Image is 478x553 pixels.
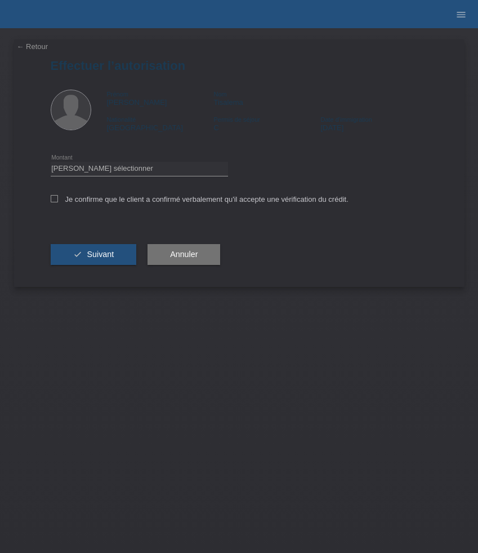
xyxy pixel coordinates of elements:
[170,250,198,259] span: Annuler
[213,91,226,98] span: Nom
[320,115,427,132] div: [DATE]
[73,250,82,259] i: check
[148,244,220,266] button: Annuler
[213,115,320,132] div: C
[107,90,214,107] div: [PERSON_NAME]
[51,244,137,266] button: check Suivant
[17,42,48,51] a: ← Retour
[107,116,136,123] span: Nationalité
[51,59,428,73] h1: Effectuer l’autorisation
[107,115,214,132] div: [GEOGRAPHIC_DATA]
[455,9,467,20] i: menu
[213,116,260,123] span: Permis de séjour
[213,90,320,107] div: Tisalema
[320,116,372,123] span: Date d'immigration
[450,11,472,17] a: menu
[51,195,349,203] label: Je confirme que le client a confirmé verbalement qu'il accepte une vérification du crédit.
[107,91,129,98] span: Prénom
[87,250,114,259] span: Suivant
